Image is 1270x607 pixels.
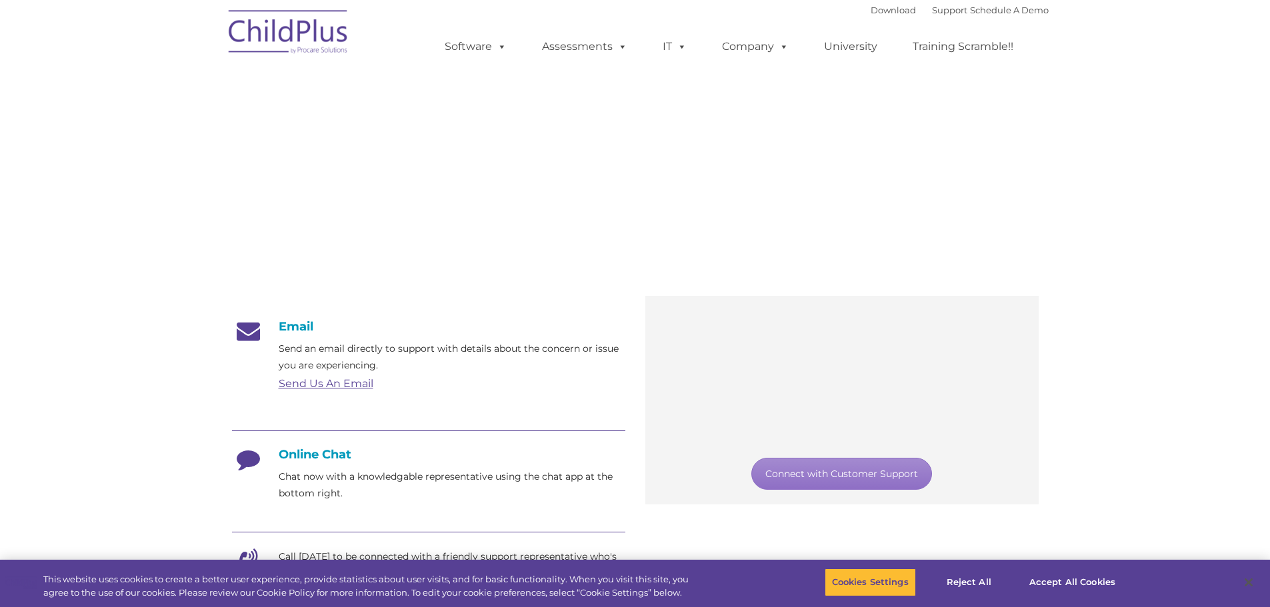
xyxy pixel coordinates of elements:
p: Chat now with a knowledgable representative using the chat app at the bottom right. [279,468,625,502]
img: ChildPlus by Procare Solutions [222,1,355,67]
a: Support [932,5,967,15]
a: Schedule A Demo [970,5,1049,15]
font: | [871,5,1049,15]
h4: Email [232,319,625,334]
a: Assessments [529,33,641,60]
p: Call [DATE] to be connected with a friendly support representative who's eager to help. [279,548,625,582]
button: Close [1234,568,1263,597]
button: Reject All [927,568,1011,596]
a: Connect with Customer Support [751,458,932,490]
a: Training Scramble!! [899,33,1027,60]
a: Software [431,33,520,60]
div: This website uses cookies to create a better user experience, provide statistics about user visit... [43,573,699,599]
h4: Online Chat [232,447,625,462]
a: University [811,33,891,60]
a: Send Us An Email [279,377,373,390]
button: Accept All Cookies [1022,568,1123,596]
a: Company [709,33,802,60]
a: IT [649,33,700,60]
a: Download [871,5,916,15]
button: Cookies Settings [825,568,916,596]
p: Send an email directly to support with details about the concern or issue you are experiencing. [279,340,625,374]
